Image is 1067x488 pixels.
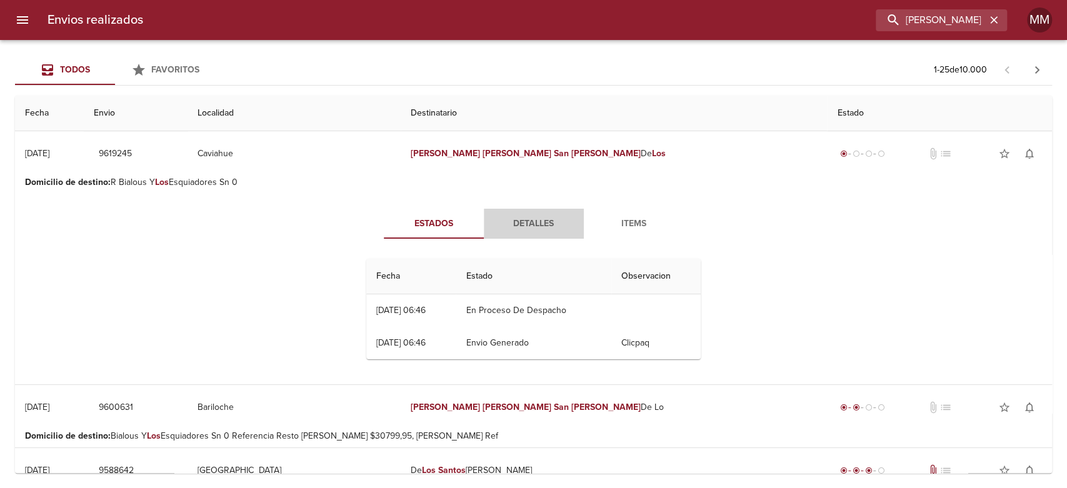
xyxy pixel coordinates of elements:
[48,10,143,30] h6: Envios realizados
[939,464,952,477] span: No tiene pedido asociado
[60,64,90,75] span: Todos
[934,64,987,76] p: 1 - 25 de 10.000
[1017,141,1042,166] button: Activar notificaciones
[411,402,480,412] em: [PERSON_NAME]
[366,259,456,294] th: Fecha
[422,465,436,476] em: Los
[992,63,1022,76] span: Pagina anterior
[927,464,939,477] span: Tiene documentos adjuntos
[571,402,641,412] em: [PERSON_NAME]
[992,458,1017,483] button: Agregar a favoritos
[837,147,887,160] div: Generado
[998,401,1011,414] span: star_border
[864,467,872,474] span: radio_button_checked
[25,402,49,412] div: [DATE]
[151,64,199,75] span: Favoritos
[839,150,847,157] span: radio_button_checked
[376,337,426,348] div: [DATE] 06:46
[939,401,952,414] span: No tiene pedido asociado
[837,401,887,414] div: Despachado
[438,465,453,476] em: San
[188,131,401,176] td: Caviahue
[839,467,847,474] span: radio_button_checked
[939,147,952,160] span: No tiene pedido asociado
[611,259,701,294] th: Observacion
[401,385,828,430] td: De Lo
[1017,458,1042,483] button: Activar notificaciones
[1023,464,1036,477] span: notifications_none
[15,55,215,85] div: Tabs Envios
[571,148,641,159] em: [PERSON_NAME]
[366,259,701,359] table: Tabla de seguimiento
[992,395,1017,420] button: Agregar a favoritos
[927,401,939,414] span: No tiene documentos adjuntos
[1023,401,1036,414] span: notifications_none
[591,216,676,232] span: Items
[453,465,466,476] em: tos
[554,402,569,412] em: San
[188,96,401,131] th: Localidad
[992,141,1017,166] button: Agregar a favoritos
[401,96,828,131] th: Destinatario
[554,148,569,159] em: San
[877,404,884,411] span: radio_button_unchecked
[25,176,1042,189] p: R Bialous Y Esquiadores Sn 0
[852,467,859,474] span: radio_button_checked
[652,148,666,159] em: Los
[25,148,49,159] div: [DATE]
[877,150,884,157] span: radio_button_unchecked
[1017,395,1042,420] button: Activar notificaciones
[155,177,169,187] em: Los
[837,464,887,477] div: En viaje
[15,96,84,131] th: Fecha
[1022,55,1052,85] span: Pagina siguiente
[99,400,133,416] span: 9600631
[147,431,161,441] em: Los
[876,9,986,31] input: buscar
[25,177,111,187] b: Domicilio de destino :
[25,465,49,476] div: [DATE]
[384,209,684,239] div: Tabs detalle de guia
[411,148,480,159] em: [PERSON_NAME]
[94,459,139,482] button: 9588642
[1023,147,1036,160] span: notifications_none
[864,150,872,157] span: radio_button_unchecked
[998,464,1011,477] span: star_border
[188,385,401,430] td: Bariloche
[827,96,1052,131] th: Estado
[877,467,884,474] span: radio_button_unchecked
[839,404,847,411] span: radio_button_checked
[94,142,137,166] button: 9619245
[99,146,132,162] span: 9619245
[456,294,611,327] td: En Proceso De Despacho
[482,402,551,412] em: [PERSON_NAME]
[8,5,38,35] button: menu
[998,147,1011,160] span: star_border
[99,463,134,479] span: 9588642
[1027,7,1052,32] div: MM
[401,131,828,176] td: De
[927,147,939,160] span: No tiene documentos adjuntos
[376,305,426,316] div: [DATE] 06:46
[94,396,138,419] button: 9600631
[482,148,551,159] em: [PERSON_NAME]
[391,216,476,232] span: Estados
[611,327,701,359] td: Clicpaq
[456,259,611,294] th: Estado
[852,404,859,411] span: radio_button_checked
[456,327,611,359] td: Envio Generado
[25,430,1042,442] p: Bialous Y Esquiadores Sn 0 Referencia Resto [PERSON_NAME] $30799,95, [PERSON_NAME] Ref
[491,216,576,232] span: Detalles
[25,431,111,441] b: Domicilio de destino :
[84,96,188,131] th: Envio
[852,150,859,157] span: radio_button_unchecked
[864,404,872,411] span: radio_button_unchecked
[1027,7,1052,32] div: Abrir información de usuario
